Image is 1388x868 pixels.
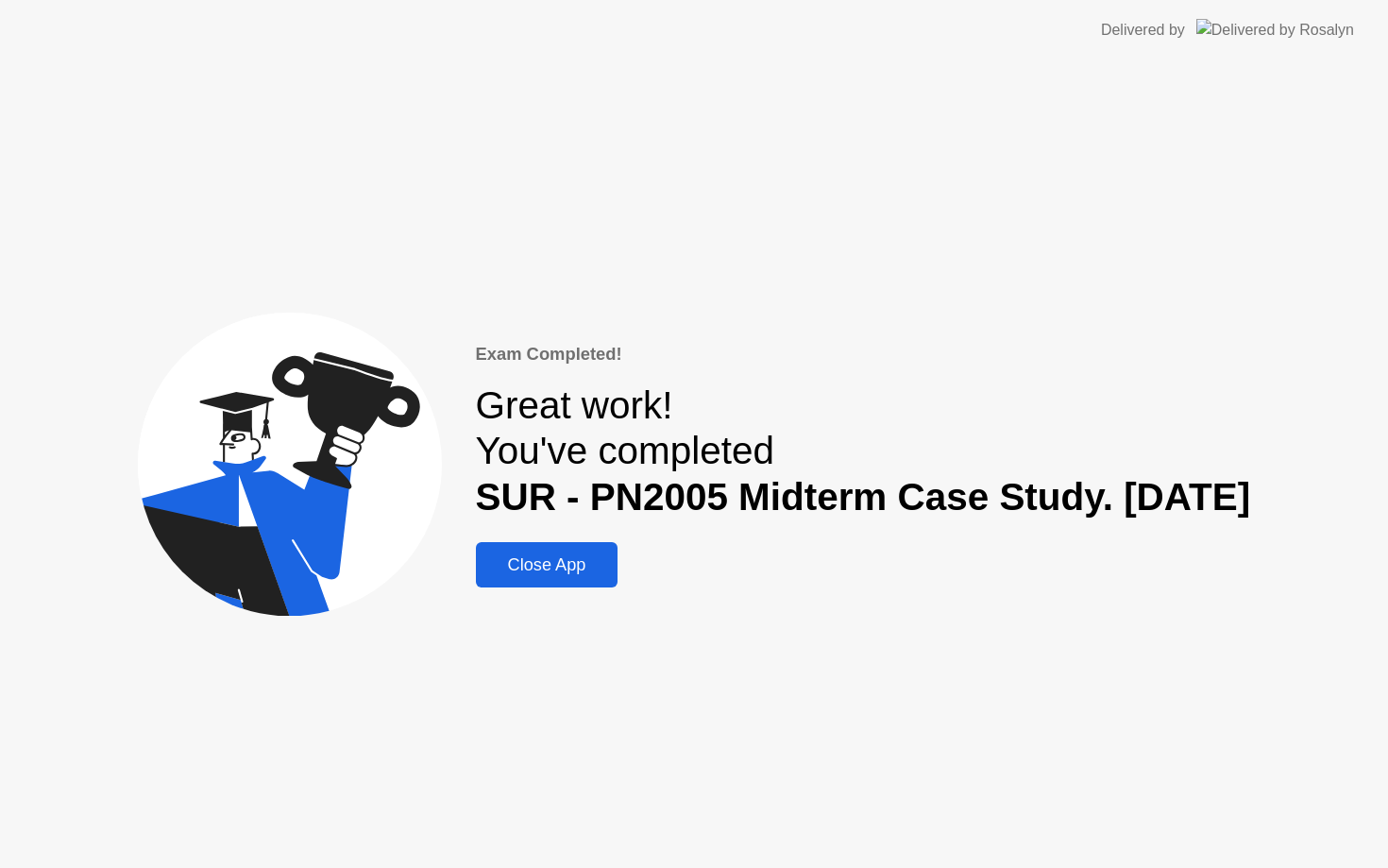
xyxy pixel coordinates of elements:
button: Close App [476,542,618,587]
div: Great work! You've completed [476,383,1251,520]
b: SUR - PN2005 Midterm Case Study. [DATE] [476,475,1251,519]
img: Delivered by Rosalyn [1196,19,1354,41]
div: Delivered by [1101,19,1185,42]
div: Exam Completed! [476,341,1251,367]
div: Close App [482,555,613,575]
